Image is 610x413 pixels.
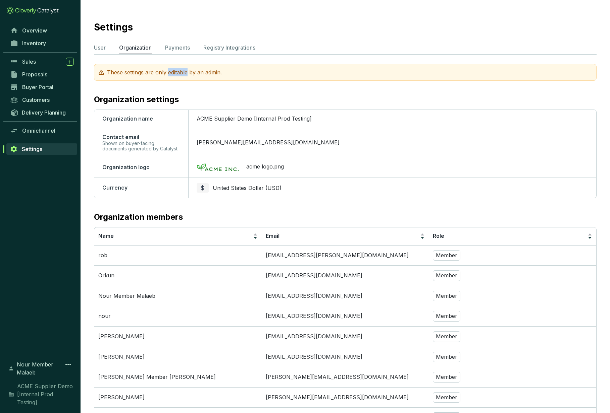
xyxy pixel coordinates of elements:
p: Organization [119,44,152,52]
span: Overview [22,27,47,34]
td: kendall+member@cloverly.com [262,367,429,387]
td: nour+member@cloverly.com [262,286,429,306]
p: Member [433,250,460,261]
p: Member [433,331,460,342]
p: [PERSON_NAME] [98,333,145,340]
a: Sales [7,56,77,67]
p: Member [433,270,460,281]
p: [PERSON_NAME] [98,353,145,361]
span: ACME Supplier Demo [Internal Prod Testing] [17,382,74,406]
span: Inventory [22,40,46,47]
span: Delivery Planning [22,109,66,116]
p: Orkun [98,272,114,279]
div: Contact email [102,134,180,141]
p: [PERSON_NAME] Member [PERSON_NAME] [98,373,216,381]
span: United States Dollar (USD) [213,185,282,191]
span: Organization name [102,115,153,122]
td: orkun@cloverly.com [262,265,429,286]
h2: Settings [94,20,133,34]
p: Member [433,311,460,322]
a: Overview [7,25,77,36]
p: Member [433,291,460,301]
span: [PERSON_NAME][EMAIL_ADDRESS][DOMAIN_NAME] [197,139,340,146]
span: Customers [22,96,50,103]
span: Omnichannel [22,127,55,134]
div: Shown on buyer-facing documents generated by Catalyst [102,141,180,151]
span: Sales [22,58,36,65]
span: Proposals [22,71,47,78]
td: katherine@cloverly.com [262,387,429,408]
p: User [94,44,106,52]
p: Member [433,372,460,383]
span: $ [201,184,204,192]
span: Organization logo [102,164,150,170]
span: Currency [102,184,128,191]
p: Member [433,352,460,362]
p: Organization settings [94,94,179,105]
p: [PERSON_NAME] [98,394,145,401]
span: Settings [22,146,42,152]
p: Organization members [94,212,183,222]
p: Nour Member Malaeb [98,292,155,300]
p: Payments [165,44,190,52]
td: nour@cloverly.com [262,306,429,326]
td: lea@cloverly.com [262,326,429,347]
p: rob [98,252,107,259]
td: rob.depaola@cloverly.com [262,245,429,266]
img: logo [197,162,240,172]
span: Nour Member Malaeb [17,360,64,376]
span: acme logo.png [246,163,284,172]
a: Settings [6,143,77,155]
p: Registry Integrations [203,44,255,52]
a: Proposals [7,69,77,80]
span: Role [433,232,444,239]
span: Email [266,232,279,239]
span: Buyer Portal [22,84,53,90]
a: Delivery Planning [7,107,77,118]
a: Omnichannel [7,125,77,136]
a: Customers [7,94,77,106]
p: Member [433,392,460,403]
span: Name [98,232,114,239]
td: kylecubin@cloverly.com [262,347,429,367]
div: These settings are only editable by an admin. [94,64,597,81]
p: nour [98,313,111,320]
a: Buyer Portal [7,81,77,93]
a: Inventory [7,38,77,49]
span: ACME Supplier Demo [Internal Prod Testing] [197,115,312,122]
